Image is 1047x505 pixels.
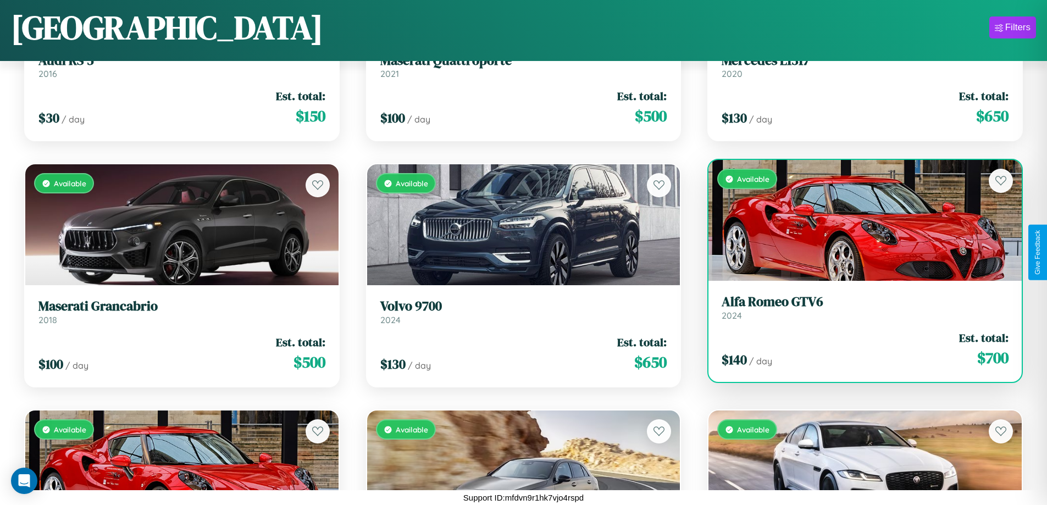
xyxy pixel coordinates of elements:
span: 2024 [722,310,742,321]
span: Est. total: [959,330,1009,346]
span: / day [749,356,772,367]
span: Available [396,425,428,434]
span: Est. total: [959,88,1009,104]
span: Est. total: [276,88,325,104]
span: $ 130 [722,109,747,127]
span: Est. total: [617,334,667,350]
span: / day [408,360,431,371]
span: Available [737,425,769,434]
a: Mercedes L13172020 [722,53,1009,80]
button: Filters [989,16,1036,38]
a: Alfa Romeo GTV62024 [722,294,1009,321]
span: / day [65,360,88,371]
a: Maserati Grancabrio2018 [38,298,325,325]
span: $ 650 [634,351,667,373]
span: $ 130 [380,355,406,373]
span: $ 30 [38,109,59,127]
span: / day [62,114,85,125]
span: / day [407,114,430,125]
span: $ 140 [722,351,747,369]
h3: Alfa Romeo GTV6 [722,294,1009,310]
span: Available [737,174,769,184]
a: Audi RS 52016 [38,53,325,80]
span: $ 650 [976,105,1009,127]
span: Available [396,179,428,188]
span: 2021 [380,68,399,79]
h1: [GEOGRAPHIC_DATA] [11,5,323,50]
span: $ 700 [977,347,1009,369]
span: 2018 [38,314,57,325]
div: Open Intercom Messenger [11,468,37,494]
span: / day [749,114,772,125]
span: $ 500 [293,351,325,373]
h3: Volvo 9700 [380,298,667,314]
span: $ 150 [296,105,325,127]
span: $ 100 [38,355,63,373]
span: Available [54,425,86,434]
a: Volvo 97002024 [380,298,667,325]
span: 2020 [722,68,743,79]
div: Give Feedback [1034,230,1042,275]
span: 2016 [38,68,57,79]
span: 2024 [380,314,401,325]
span: Est. total: [276,334,325,350]
span: $ 100 [380,109,405,127]
p: Support ID: mfdvn9r1hk7vjo4rspd [463,490,584,505]
a: Maserati Quattroporte2021 [380,53,667,80]
div: Filters [1005,22,1031,33]
span: Est. total: [617,88,667,104]
span: Available [54,179,86,188]
h3: Maserati Grancabrio [38,298,325,314]
span: $ 500 [635,105,667,127]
